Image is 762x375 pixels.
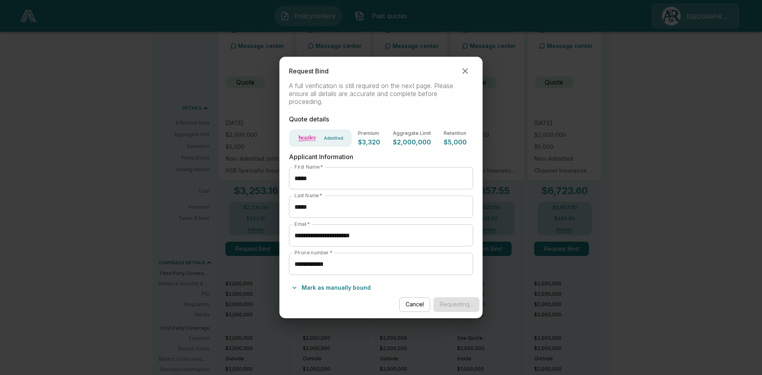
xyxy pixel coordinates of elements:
button: Mark as manually bound [289,281,374,294]
p: $2,000,000 [393,139,431,145]
p: Retention [444,131,467,136]
p: A full verification is still required on the next page. Please ensure all details are accurate an... [289,82,473,106]
p: $3,320 [358,139,380,145]
p: Applicant Information [289,153,473,161]
p: Premium [358,131,380,136]
label: First Name [294,163,323,170]
p: Quote details [289,115,473,123]
p: Admitted [324,136,343,140]
img: Carrier Logo [297,134,322,142]
button: Cancel [399,297,430,312]
label: Last Name [294,192,322,199]
p: Request Bind [289,67,329,75]
p: $5,000 [444,139,467,145]
p: Aggregate Limit [393,131,431,136]
label: Phone number [294,249,332,256]
label: Email [294,221,310,227]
